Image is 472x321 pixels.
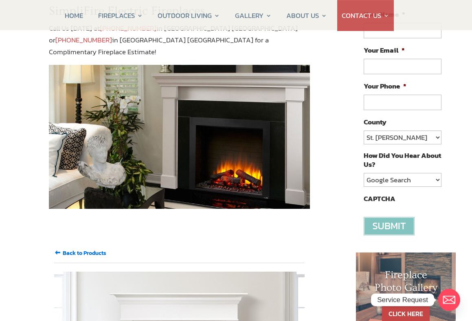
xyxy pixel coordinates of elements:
[364,46,405,55] label: Your Email
[438,289,460,311] a: Email
[364,82,406,91] label: Your Phone
[372,269,440,298] h1: Fireplace Photo Gallery
[364,151,441,169] label: How Did You Hear About Us?
[54,247,61,258] span: 🠘
[63,249,106,257] input: Back to Products
[49,22,310,65] p: Call Us [DATE] at in [GEOGRAPHIC_DATA] [GEOGRAPHIC_DATA] or in [GEOGRAPHIC_DATA] [GEOGRAPHIC_DATA...
[364,217,415,235] input: Submit
[364,194,395,203] label: CAPTCHA
[55,35,112,45] a: [PHONE_NUMBER]
[364,117,386,126] label: County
